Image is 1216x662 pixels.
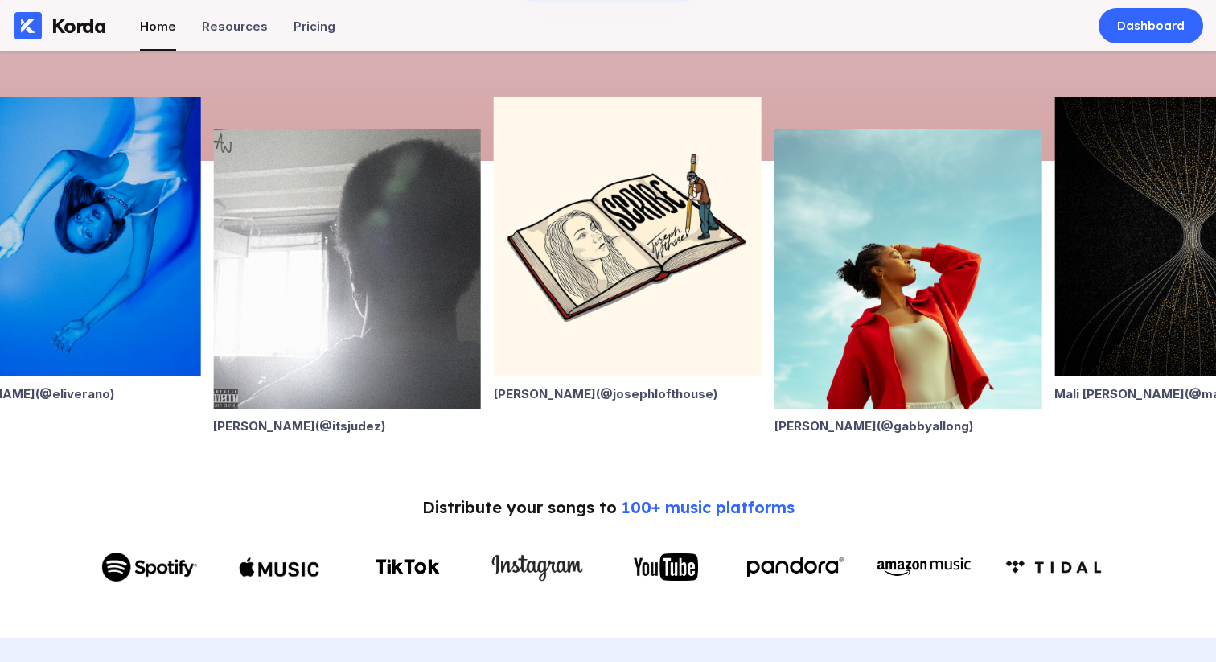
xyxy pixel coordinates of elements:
[494,386,762,401] div: [PERSON_NAME] (@ josephlofthouse )
[213,129,481,409] img: Alan Ward
[376,559,440,574] img: TikTok
[622,497,795,517] span: 100+ music platforms
[51,14,106,38] div: Korda
[140,19,176,34] div: Home
[294,19,335,34] div: Pricing
[747,557,844,577] img: Pandora
[489,549,585,584] img: Instagram
[774,418,1042,434] div: [PERSON_NAME] (@ gabbyallong )
[774,129,1042,409] img: Gabby Allong
[634,553,698,580] img: YouTube
[202,19,268,34] div: Resources
[422,497,795,517] div: Distribute your songs to
[494,97,762,376] img: Joseph Lofthouse
[213,418,481,434] div: [PERSON_NAME] (@ itsjudez )
[1005,560,1102,574] img: Amazon
[101,553,198,582] img: Spotify
[239,545,319,590] img: Apple Music
[1099,8,1203,43] a: Dashboard
[1117,18,1185,34] div: Dashboard
[876,553,972,580] img: Amazon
